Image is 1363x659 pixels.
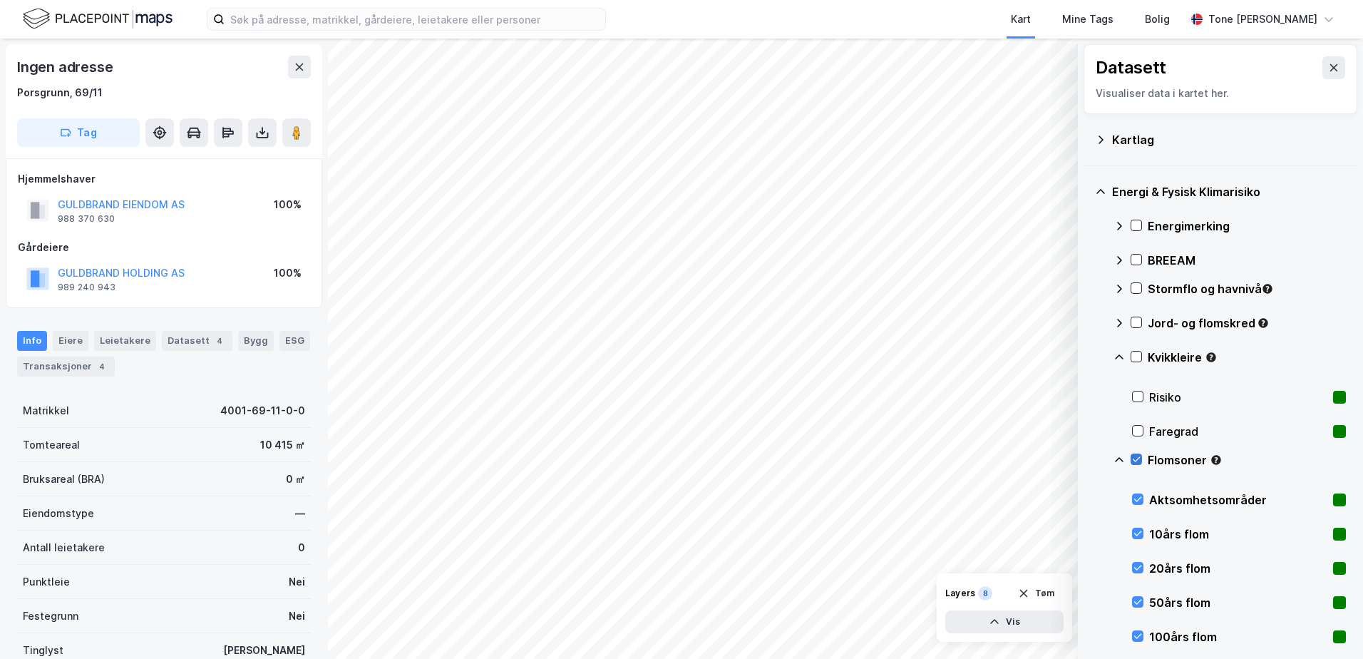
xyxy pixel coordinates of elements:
[945,611,1064,633] button: Vis
[225,9,605,30] input: Søk på adresse, matrikkel, gårdeiere, leietakere eller personer
[1011,11,1031,28] div: Kart
[945,588,975,599] div: Layers
[238,331,274,351] div: Bygg
[1149,628,1327,645] div: 100års flom
[17,331,47,351] div: Info
[212,334,227,348] div: 4
[23,436,80,454] div: Tomteareal
[23,402,69,419] div: Matrikkel
[17,84,103,101] div: Porsgrunn, 69/11
[1148,451,1346,469] div: Flomsoner
[1009,582,1064,605] button: Tøm
[1148,315,1346,332] div: Jord- og flomskred
[286,471,305,488] div: 0 ㎡
[1210,454,1223,466] div: Tooltip anchor
[1096,85,1345,102] div: Visualiser data i kartet her.
[1148,280,1346,297] div: Stormflo og havnivå
[274,196,302,213] div: 100%
[1261,282,1274,295] div: Tooltip anchor
[1149,423,1327,440] div: Faregrad
[1149,526,1327,543] div: 10års flom
[1149,594,1327,611] div: 50års flom
[1149,389,1327,406] div: Risiko
[279,331,310,351] div: ESG
[23,6,173,31] img: logo.f888ab2527a4732fd821a326f86c7f29.svg
[1205,351,1218,364] div: Tooltip anchor
[95,359,109,374] div: 4
[23,539,105,556] div: Antall leietakere
[289,608,305,625] div: Nei
[274,265,302,282] div: 100%
[1062,11,1113,28] div: Mine Tags
[58,213,115,225] div: 988 370 630
[295,505,305,522] div: —
[1149,491,1327,509] div: Aktsomhetsområder
[978,586,992,601] div: 8
[260,436,305,454] div: 10 415 ㎡
[1208,11,1317,28] div: Tone [PERSON_NAME]
[1292,591,1363,659] iframe: Chat Widget
[58,282,115,293] div: 989 240 943
[23,573,70,591] div: Punktleie
[162,331,232,351] div: Datasett
[1257,317,1270,329] div: Tooltip anchor
[1149,560,1327,577] div: 20års flom
[223,642,305,659] div: [PERSON_NAME]
[23,505,94,522] div: Eiendomstype
[94,331,156,351] div: Leietakere
[289,573,305,591] div: Nei
[298,539,305,556] div: 0
[1112,131,1346,148] div: Kartlag
[17,357,115,377] div: Transaksjoner
[17,118,140,147] button: Tag
[23,471,105,488] div: Bruksareal (BRA)
[23,642,63,659] div: Tinglyst
[1096,56,1166,79] div: Datasett
[1148,252,1346,269] div: BREEAM
[1148,218,1346,235] div: Energimerking
[17,56,115,78] div: Ingen adresse
[1145,11,1170,28] div: Bolig
[1112,183,1346,200] div: Energi & Fysisk Klimarisiko
[18,170,310,188] div: Hjemmelshaver
[53,331,88,351] div: Eiere
[1148,349,1346,366] div: Kvikkleire
[220,402,305,419] div: 4001-69-11-0-0
[18,239,310,256] div: Gårdeiere
[23,608,78,625] div: Festegrunn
